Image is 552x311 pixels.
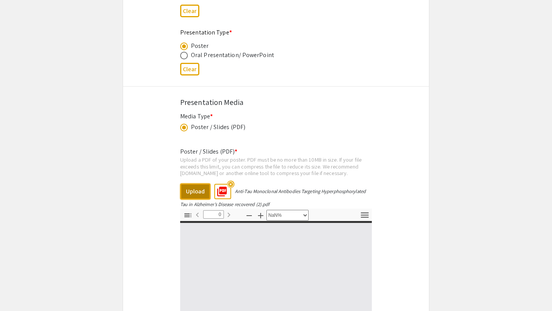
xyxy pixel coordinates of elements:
button: Tools [358,210,371,221]
div: Presentation Media [180,97,372,108]
button: Next Page [222,209,235,220]
mat-icon: highlight_off [227,180,234,188]
button: Toggle Sidebar [181,210,194,221]
button: Zoom Out [243,210,256,221]
input: Page [203,210,224,219]
mat-icon: picture_as_pdf [214,183,225,195]
button: Clear [180,5,199,17]
div: Oral Presentation/ PowerPoint [191,51,274,60]
mat-label: Poster / Slides (PDF) [180,147,237,155]
button: Upload [180,183,210,200]
div: Anti-Tau Monoclonal Antibodies Targeting Hyperphosphorylated Tau in Alzheimer’s Disease recovered... [180,188,366,208]
div: Poster / Slides (PDF) [191,123,245,132]
button: Clear [180,63,199,75]
button: Zoom In [254,210,267,221]
div: Poster [191,41,209,51]
select: Zoom [266,210,309,221]
mat-label: Presentation Type [180,28,232,36]
iframe: Chat [6,277,33,305]
div: Upload a PDF of your poster. PDF must be no more than 10MB in size. If your file exceeds this lim... [180,156,372,177]
button: Previous Page [191,209,204,220]
mat-label: Media Type [180,112,213,120]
